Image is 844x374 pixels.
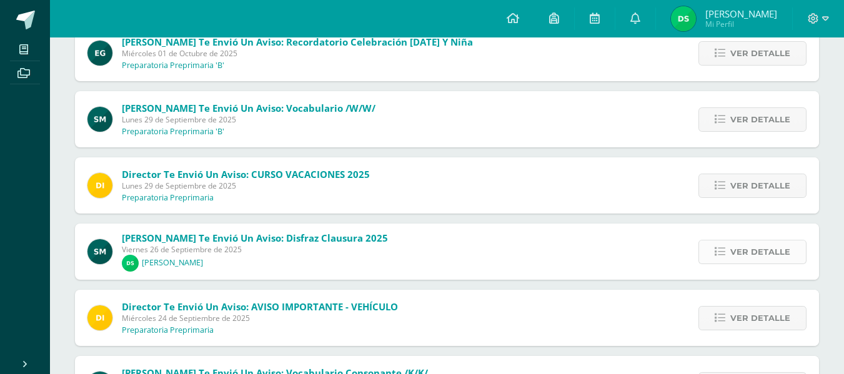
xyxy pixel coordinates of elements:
img: bd3132cc953bb3621f3dcdc75df17389.png [87,239,112,264]
img: f0b35651ae50ff9c693c4cbd3f40c4bb.png [87,173,112,198]
p: Preparatoria Preprimaria [122,193,214,203]
img: 7aeda87e7fc70ae14fdef535d51906ff.png [122,255,139,272]
span: [PERSON_NAME] [705,7,777,20]
span: Director te envió un aviso: CURSO VACACIONES 2025 [122,168,370,180]
p: Preparatoria Preprimaria 'B' [122,61,224,71]
p: [PERSON_NAME] [142,258,203,268]
span: Ver detalle [730,307,790,330]
span: Viernes 26 de Septiembre de 2025 [122,244,388,255]
p: Preparatoria Preprimaria 'B' [122,127,224,137]
span: Director te envió un aviso: AVISO IMPORTANTE - VEHÍCULO [122,300,398,313]
img: bd3132cc953bb3621f3dcdc75df17389.png [87,107,112,132]
span: Ver detalle [730,174,790,197]
span: [PERSON_NAME] te envió un aviso: Recordatorio Celebración [DATE] y Niña [122,36,473,48]
span: Ver detalle [730,42,790,65]
p: Preparatoria Preprimaria [122,325,214,335]
span: Ver detalle [730,240,790,263]
span: Miércoles 24 de Septiembre de 2025 [122,313,398,323]
span: [PERSON_NAME] te envió un aviso: Vocabulario /W/w/ [122,102,375,114]
span: [PERSON_NAME] te envió un aviso: Disfraz Clausura 2025 [122,232,388,244]
span: Lunes 29 de Septiembre de 2025 [122,114,375,125]
span: Lunes 29 de Septiembre de 2025 [122,180,370,191]
img: c89f29540b4323524ac71080a709b5e3.png [87,41,112,66]
img: f0b35651ae50ff9c693c4cbd3f40c4bb.png [87,305,112,330]
img: 8d0ab853670671ac92eb01afd385f2d3.png [671,6,696,31]
span: Mi Perfil [705,19,777,29]
span: Ver detalle [730,108,790,131]
span: Miércoles 01 de Octubre de 2025 [122,48,473,59]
